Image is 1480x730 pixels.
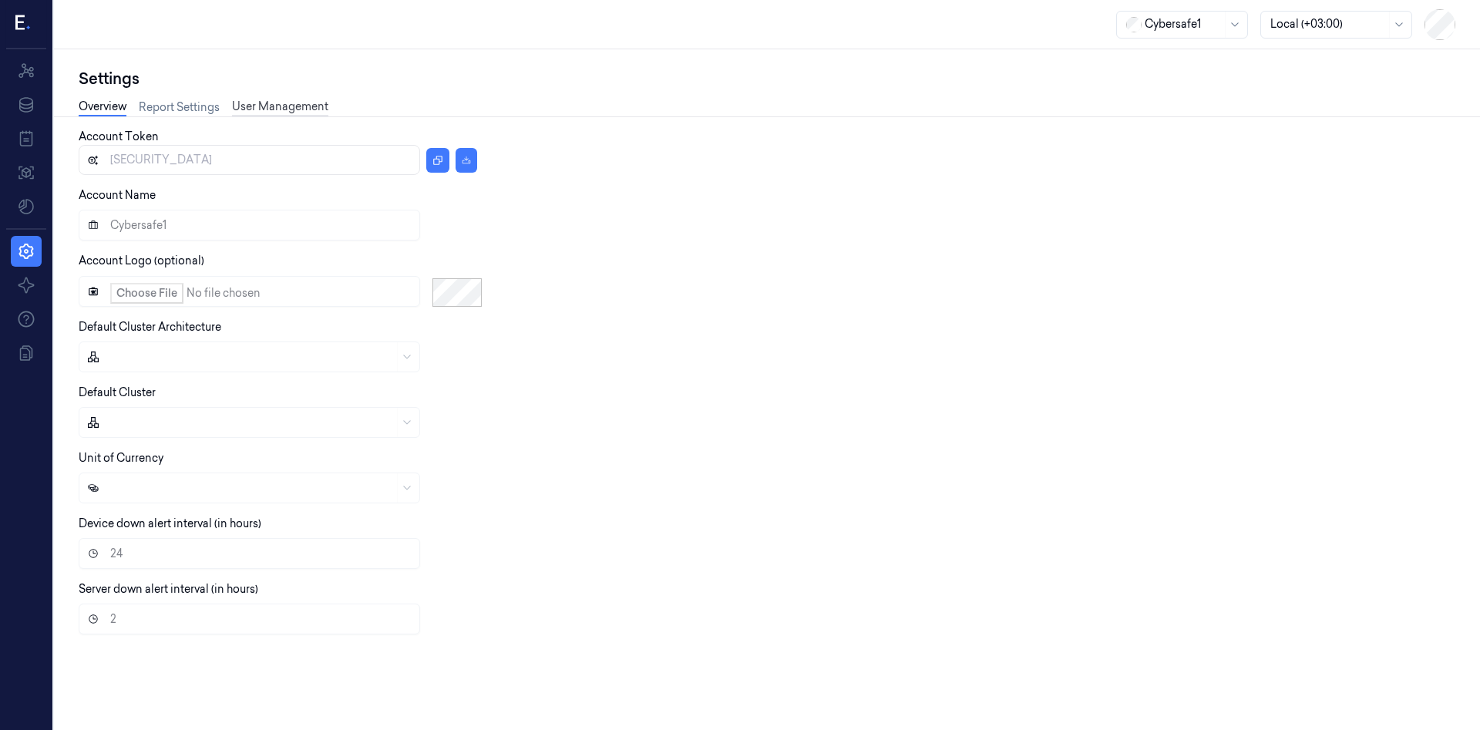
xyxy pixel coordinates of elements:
label: Server down alert interval (in hours) [79,582,258,596]
label: Account Logo (optional) [79,254,204,267]
a: Report Settings [139,99,220,116]
input: Account Name [79,210,420,241]
label: Device down alert interval (in hours) [79,516,261,530]
label: Default Cluster Architecture [79,320,221,334]
label: Account Name [79,188,156,202]
a: Overview [79,99,126,116]
label: Default Cluster [79,385,156,399]
a: User Management [232,99,328,116]
label: Unit of Currency [79,451,163,465]
input: Account Logo (optional) [79,276,420,307]
div: Settings [79,68,1455,89]
input: Device down alert interval (in hours) [79,538,420,569]
label: Account Token [79,130,159,143]
input: Server down alert interval (in hours) [79,604,420,634]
